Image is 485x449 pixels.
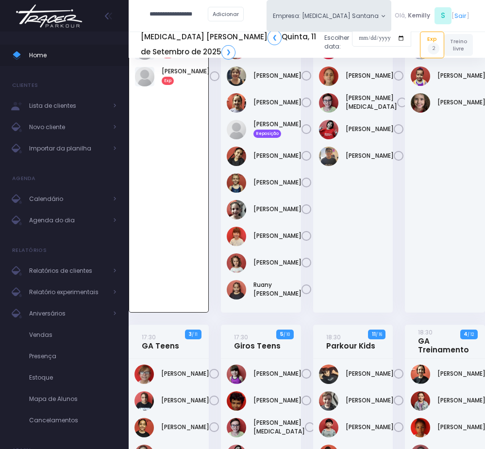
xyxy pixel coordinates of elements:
a: [PERSON_NAME] [346,396,394,405]
span: Estoque [29,371,117,384]
img: Anna Júlia Roque Silva [319,67,338,86]
h4: Agenda [12,169,36,188]
a: [PERSON_NAME] [346,125,394,133]
a: [PERSON_NAME] [253,258,301,267]
a: [PERSON_NAME][MEDICAL_DATA] [253,418,305,436]
img: Lorena mie sato ayres [319,120,338,139]
img: Mariana Garzuzi Palma [227,200,246,219]
a: [PERSON_NAME] [253,232,301,240]
a: Exp2 [420,32,444,58]
span: Relatórios de clientes [29,265,107,277]
img: Larissa Teodoro Dangebel de Oliveira [227,120,246,139]
img: Laura Varjão [411,418,430,437]
span: Lista de clientes [29,100,107,112]
a: [PERSON_NAME] [161,396,209,405]
img: Lucas figueiredo guedes [319,147,338,166]
img: Bernardo campos sallum [319,365,338,384]
a: [PERSON_NAME] [253,369,301,378]
span: S [435,7,452,24]
a: Treino livre [444,34,473,56]
span: Olá, [395,11,406,20]
img: João Vitor Fontan Nicoleti [319,93,338,113]
span: Mapa de Alunos [29,393,117,405]
a: [PERSON_NAME] [346,423,394,432]
img: Beatriz Lagazzi Penteado [134,418,154,437]
div: Escolher data: [141,27,411,62]
small: / 11 [192,332,198,337]
a: [PERSON_NAME] [346,369,394,378]
small: / 10 [284,332,290,337]
a: [PERSON_NAME] [253,396,301,405]
a: [PERSON_NAME] [253,178,301,187]
strong: 5 [280,331,284,338]
span: Cancelamentos [29,414,117,427]
a: ❮ [268,30,282,45]
img: Isabela Fantan Nicoleti [227,365,246,384]
span: Agenda do dia [29,214,107,227]
img: Henrique Saito [319,418,338,437]
a: 18:30GA Treinamento [418,328,469,354]
strong: 11 [372,331,376,338]
span: Home [29,49,117,62]
span: Reposição [253,130,281,137]
img: Julia Ruggero Rodrigues [411,391,430,411]
img: Maria Cecília Menezes Rodrigues [411,67,430,86]
a: [PERSON_NAME] Reposição [253,120,301,137]
img: Livia Baião Gomes [227,147,246,166]
span: Relatório experimentais [29,286,107,299]
img: Nina Diniz Scatena Alves [227,253,246,273]
a: [PERSON_NAME][MEDICAL_DATA] [346,94,397,111]
a: [PERSON_NAME] [161,423,209,432]
img: Lara Prado Pfefer [227,93,246,113]
span: Kemilly [408,11,430,20]
a: [PERSON_NAME] [253,98,301,107]
span: Exp [162,77,174,84]
a: [PERSON_NAME] [161,369,209,378]
img: Ruany Liz Franco Delgado [227,280,246,299]
a: Adicionar [208,7,244,21]
div: [ ] [391,6,473,26]
small: / 16 [376,332,382,337]
small: 17:30 [142,333,156,341]
img: Manuela Andrade Bertolla [227,173,246,193]
a: [PERSON_NAME] [253,151,301,160]
a: [PERSON_NAME] [346,151,394,160]
a: [PERSON_NAME] [253,71,301,80]
img: AMANDA OLINDA SILVESTRE DE PAIVA [134,365,154,384]
img: Evelyn Melazzo Bolzan [411,365,430,384]
small: / 12 [468,332,474,337]
strong: 4 [464,331,468,338]
span: Presença [29,350,117,363]
h4: Clientes [12,76,38,95]
img: Heloisa Frederico Mota [227,67,246,86]
img: Mariana Namie Takatsuki Momesso [227,227,246,246]
small: 18:30 [418,328,433,336]
a: [PERSON_NAME]Exp [162,67,210,84]
a: 17:30Giros Teens [234,333,281,350]
a: [PERSON_NAME] [253,205,301,214]
span: Importar da planilha [29,142,107,155]
img: João Vitor Fontan Nicoleti [227,418,246,437]
img: Maria Helena Coelho Mariano [411,93,430,113]
a: Sair [454,11,467,20]
span: Novo cliente [29,121,107,133]
span: Calendário [29,193,107,205]
small: 17:30 [234,333,248,341]
a: 17:30GA Teens [142,333,179,350]
a: ❯ [221,45,235,60]
img: Gael Prado Cesena [319,391,338,411]
span: 2 [428,43,439,54]
img: Ana Clara Martins Silva [134,391,154,411]
span: Aniversários [29,307,107,320]
img: Manuela Figueiredo [135,67,154,86]
h5: [MEDICAL_DATA] [PERSON_NAME] Quinta, 11 de Setembro de 2025 [141,30,317,59]
small: 18:30 [326,333,341,341]
h4: Relatórios [12,241,47,260]
a: 18:30Parkour Kids [326,333,375,350]
img: João Pedro Oliveira de Meneses [227,391,246,411]
strong: 3 [189,331,192,338]
a: Ruany [PERSON_NAME] [253,281,301,298]
span: Vendas [29,329,117,341]
a: [PERSON_NAME] [346,71,394,80]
